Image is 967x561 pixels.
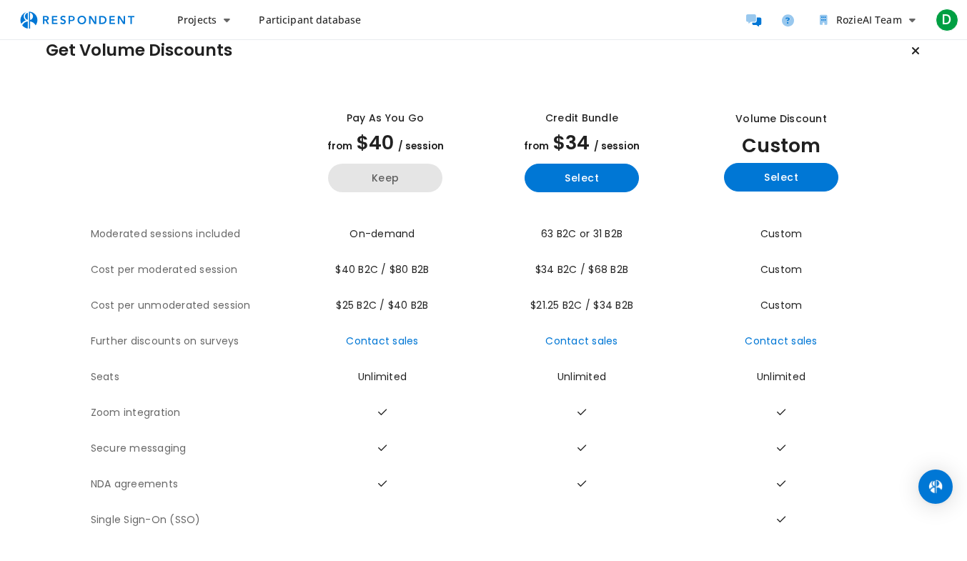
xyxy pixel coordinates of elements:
[336,298,428,312] span: $25 B2C / $40 B2B
[541,227,623,241] span: 63 B2C or 31 B2B
[525,164,639,192] button: Select yearly basic plan
[91,288,287,324] th: Cost per unmoderated session
[328,164,442,192] button: Keep current yearly payg plan
[774,6,803,34] a: Help and support
[91,324,287,359] th: Further discounts on surveys
[327,139,352,153] span: from
[553,129,590,156] span: $34
[936,9,958,31] span: D
[11,6,143,34] img: respondent-logo.png
[557,369,606,384] span: Unlimited
[535,262,628,277] span: $34 B2C / $68 B2B
[735,111,827,126] div: Volume Discount
[836,13,902,26] span: RozieAI Team
[259,13,361,26] span: Participant database
[901,36,930,65] button: Keep current plan
[91,467,287,502] th: NDA agreements
[918,470,953,504] div: Open Intercom Messenger
[524,139,549,153] span: from
[91,217,287,252] th: Moderated sessions included
[545,334,618,348] a: Contact sales
[760,298,803,312] span: Custom
[757,369,805,384] span: Unlimited
[398,139,444,153] span: / session
[545,111,618,126] div: Credit Bundle
[349,227,415,241] span: On-demand
[357,129,394,156] span: $40
[91,252,287,288] th: Cost per moderated session
[760,262,803,277] span: Custom
[740,6,768,34] a: Message participants
[347,111,424,126] div: Pay as you go
[177,13,217,26] span: Projects
[91,502,287,538] th: Single Sign-On (SSO)
[933,7,961,33] button: D
[346,334,418,348] a: Contact sales
[530,298,633,312] span: $21.25 B2C / $34 B2B
[91,359,287,395] th: Seats
[594,139,640,153] span: / session
[358,369,407,384] span: Unlimited
[166,7,242,33] button: Projects
[760,227,803,241] span: Custom
[724,163,838,192] button: Select yearly custom_static plan
[808,7,927,33] button: RozieAI Team
[742,132,820,159] span: Custom
[745,334,817,348] a: Contact sales
[91,431,287,467] th: Secure messaging
[247,7,372,33] a: Participant database
[46,41,232,61] h1: Get Volume Discounts
[335,262,429,277] span: $40 B2C / $80 B2B
[91,395,287,431] th: Zoom integration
